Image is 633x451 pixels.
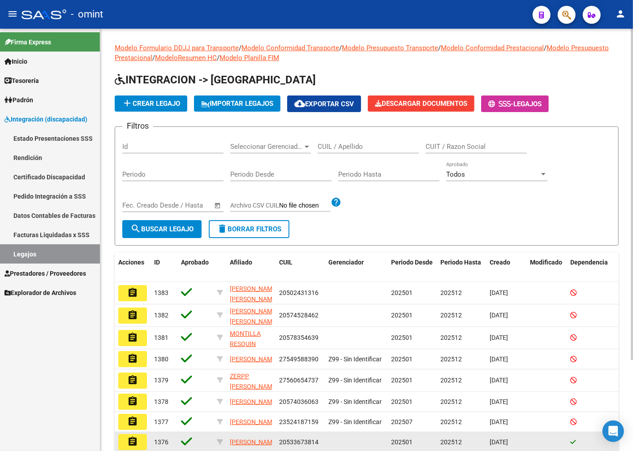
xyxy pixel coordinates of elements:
mat-icon: assignment [127,332,138,343]
mat-icon: menu [7,9,18,19]
span: [PERSON_NAME] [230,356,278,363]
span: Crear Legajo [122,100,180,108]
span: [DATE] [490,334,508,341]
span: CUIL [279,259,293,266]
span: - omint [71,4,103,24]
datatable-header-cell: CUIL [276,253,325,282]
span: [DATE] [490,312,508,319]
datatable-header-cell: Periodo Desde [388,253,437,282]
span: [PERSON_NAME] [230,438,278,446]
span: Seleccionar Gerenciador [230,143,303,151]
span: Dependencia [570,259,608,266]
a: Modelo Formulario DDJJ para Transporte [115,44,239,52]
span: [DATE] [490,289,508,296]
span: Periodo Desde [391,259,433,266]
span: 20533673814 [279,438,319,446]
span: [PERSON_NAME] [PERSON_NAME] [230,285,278,303]
datatable-header-cell: Gerenciador [325,253,388,282]
mat-icon: assignment [127,436,138,447]
mat-icon: assignment [127,310,138,321]
span: - [488,100,513,108]
mat-icon: assignment [127,353,138,364]
button: Borrar Filtros [209,220,289,238]
input: Archivo CSV CUIL [279,202,331,210]
span: 202512 [440,356,462,363]
span: ID [154,259,160,266]
span: 1377 [154,418,168,425]
span: 1378 [154,398,168,405]
div: Open Intercom Messenger [603,421,624,442]
button: IMPORTAR LEGAJOS [194,95,280,112]
mat-icon: search [130,223,141,234]
span: [DATE] [490,418,508,425]
span: Exportar CSV [294,100,354,108]
span: ZERPP [PERSON_NAME] [230,373,278,390]
span: Aprobado [181,259,209,266]
span: 202512 [440,312,462,319]
span: [PERSON_NAME] [PERSON_NAME] [230,308,278,325]
span: Todos [446,170,465,178]
span: Modificado [530,259,562,266]
span: Z99 - Sin Identificar [328,418,382,425]
datatable-header-cell: Creado [486,253,526,282]
span: Explorador de Archivos [4,288,76,298]
span: 202501 [391,312,413,319]
mat-icon: assignment [127,396,138,407]
span: Creado [490,259,510,266]
span: [PERSON_NAME] [230,418,278,425]
input: Fecha fin [167,201,210,209]
span: 202512 [440,418,462,425]
button: Exportar CSV [287,95,361,112]
span: [DATE] [490,377,508,384]
datatable-header-cell: Afiliado [226,253,276,282]
span: Borrar Filtros [217,225,281,233]
mat-icon: cloud_download [294,98,305,109]
span: 202512 [440,377,462,384]
span: 20502431316 [279,289,319,296]
a: Modelo Presupuesto Transporte [342,44,438,52]
span: Tesorería [4,76,39,86]
a: ModeloResumen HC [155,54,217,62]
button: Open calendar [213,200,223,211]
mat-icon: assignment [127,287,138,298]
span: [PERSON_NAME] [230,398,278,405]
span: 20578354639 [279,334,319,341]
mat-icon: assignment [127,375,138,386]
mat-icon: assignment [127,416,138,427]
span: Firma Express [4,37,51,47]
span: Gerenciador [328,259,364,266]
span: 202501 [391,356,413,363]
span: 202501 [391,334,413,341]
button: -Legajos [481,95,549,112]
span: IMPORTAR LEGAJOS [201,100,273,108]
span: [DATE] [490,398,508,405]
button: Crear Legajo [115,95,187,112]
span: Periodo Hasta [440,259,481,266]
span: Z99 - Sin Identificar [328,377,382,384]
span: 1383 [154,289,168,296]
span: 20574528462 [279,312,319,319]
datatable-header-cell: ID [151,253,177,282]
span: 1376 [154,438,168,446]
span: Archivo CSV CUIL [230,202,279,209]
span: Acciones [118,259,144,266]
span: 202501 [391,438,413,446]
mat-icon: person [615,9,626,19]
span: Afiliado [230,259,252,266]
span: Z99 - Sin Identificar [328,356,382,363]
span: 202507 [391,418,413,425]
h3: Filtros [122,120,153,132]
button: Buscar Legajo [122,220,202,238]
mat-icon: help [331,197,341,208]
span: INTEGRACION -> [GEOGRAPHIC_DATA] [115,74,316,86]
span: 202501 [391,289,413,296]
span: [DATE] [490,356,508,363]
a: Modelo Planilla FIM [220,54,279,62]
span: 23524187159 [279,418,319,425]
span: 27560654737 [279,377,319,384]
mat-icon: add [122,98,133,108]
span: Inicio [4,56,27,66]
span: Padrón [4,95,33,105]
span: 202501 [391,398,413,405]
span: Integración (discapacidad) [4,114,87,124]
